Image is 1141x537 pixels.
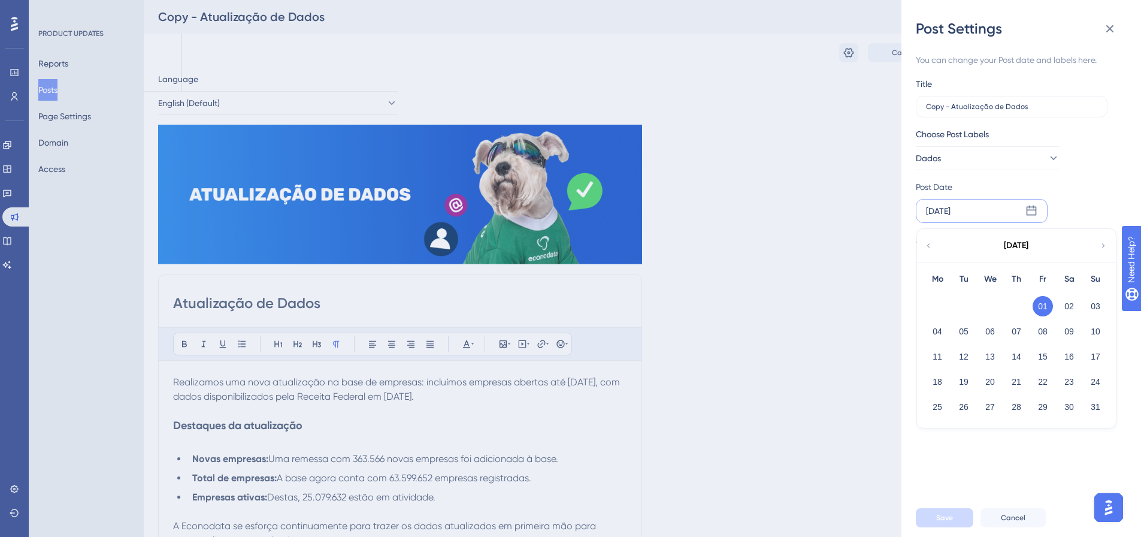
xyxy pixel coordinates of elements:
button: 31 [1085,397,1106,417]
button: Dados [916,146,1060,170]
button: 21 [1006,372,1027,392]
button: 24 [1085,372,1106,392]
input: Type the value [926,102,1097,111]
button: 29 [1033,397,1053,417]
div: Sa [1056,272,1082,286]
div: Fr [1030,272,1056,286]
div: [DATE] [926,204,951,218]
button: 10 [1085,321,1106,342]
button: 25 [927,397,948,417]
button: 02 [1059,296,1079,316]
button: 18 [927,372,948,392]
button: 15 [1033,346,1053,367]
button: 23 [1059,372,1079,392]
iframe: UserGuiding AI Assistant Launcher [1091,490,1127,526]
div: Mo [924,272,951,286]
button: 01 [1033,296,1053,316]
button: 19 [954,372,974,392]
button: 11 [927,346,948,367]
button: 30 [1059,397,1079,417]
div: Post Date [916,180,1111,194]
div: Title [916,77,932,91]
div: Th [1003,272,1030,286]
button: 05 [954,321,974,342]
span: Dados [916,151,941,165]
div: Su [1082,272,1109,286]
span: Save [936,513,953,523]
div: Access [916,233,943,247]
button: 08 [1033,321,1053,342]
button: 28 [1006,397,1027,417]
button: 13 [980,346,1000,367]
button: 27 [980,397,1000,417]
span: Cancel [1001,513,1025,523]
button: Save [916,508,973,527]
button: 07 [1006,321,1027,342]
span: Choose Post Labels [916,127,989,141]
button: Cancel [980,508,1046,527]
div: Post Settings [916,19,1127,38]
button: 16 [1059,346,1079,367]
button: 20 [980,372,1000,392]
div: We [977,272,1003,286]
button: 06 [980,321,1000,342]
button: 12 [954,346,974,367]
button: 17 [1085,346,1106,367]
button: 03 [1085,296,1106,316]
button: 14 [1006,346,1027,367]
div: Tu [951,272,977,286]
div: [DATE] [1004,239,1028,253]
button: 04 [927,321,948,342]
span: Need Help? [28,3,75,17]
button: 22 [1033,372,1053,392]
div: You can change your Post date and labels here. [916,53,1117,67]
button: 26 [954,397,974,417]
button: 09 [1059,321,1079,342]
